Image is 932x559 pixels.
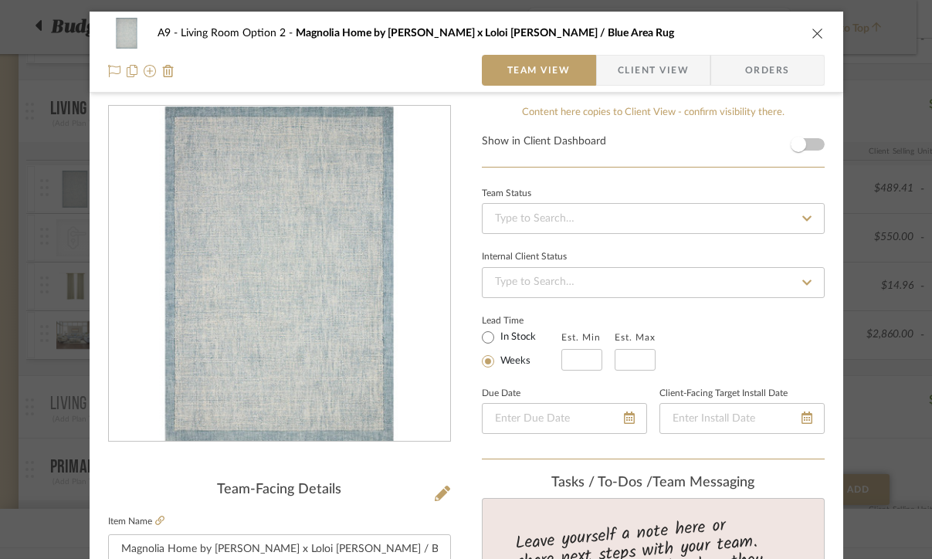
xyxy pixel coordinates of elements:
[296,28,674,39] span: Magnolia Home by [PERSON_NAME] x Loloi [PERSON_NAME] / Blue Area Rug
[482,203,825,234] input: Type to Search…
[482,390,520,398] label: Due Date
[482,253,567,261] div: Internal Client Status
[482,313,561,327] label: Lead Time
[482,105,825,120] div: Content here copies to Client View - confirm visibility there.
[482,403,647,434] input: Enter Due Date
[482,267,825,298] input: Type to Search…
[112,107,447,442] img: e5846538-485d-4e09-9848-16ff7cb6a1e6_436x436.jpg
[482,327,561,371] mat-radio-group: Select item type
[482,475,825,492] div: team Messaging
[615,332,656,343] label: Est. Max
[108,18,145,49] img: e5846538-485d-4e09-9848-16ff7cb6a1e6_48x40.jpg
[158,28,181,39] span: A9
[561,332,601,343] label: Est. Min
[507,55,571,86] span: Team View
[551,476,652,490] span: Tasks / To-Dos /
[618,55,689,86] span: Client View
[109,107,450,442] div: 0
[659,403,825,434] input: Enter Install Date
[497,330,536,344] label: In Stock
[162,65,175,77] img: Remove from project
[497,354,530,368] label: Weeks
[108,482,451,499] div: Team-Facing Details
[108,515,164,528] label: Item Name
[728,55,807,86] span: Orders
[659,390,788,398] label: Client-Facing Target Install Date
[482,190,531,198] div: Team Status
[811,26,825,40] button: close
[181,28,296,39] span: Living Room Option 2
